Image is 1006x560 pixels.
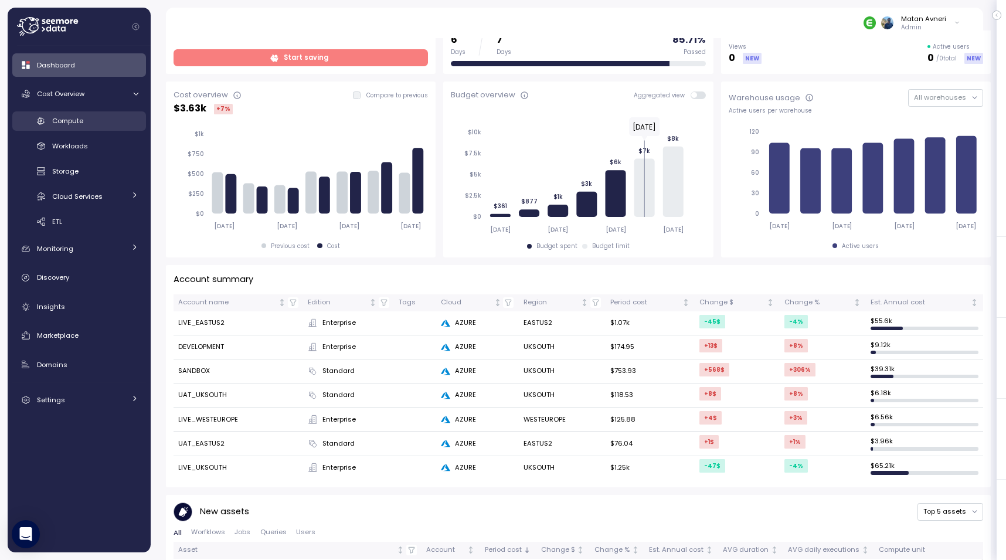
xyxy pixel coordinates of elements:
[322,318,356,328] span: Enterprise
[894,222,915,230] tspan: [DATE]
[12,162,146,181] a: Storage
[441,390,514,401] div: AZURE
[590,542,644,559] th: Change %Not sorted
[195,130,204,138] tspan: $1k
[12,82,146,106] a: Cost Overview
[480,542,536,559] th: Period costSorted descending
[426,545,465,555] div: Account
[37,395,65,405] span: Settings
[52,192,103,201] span: Cloud Services
[214,222,234,230] tspan: [DATE]
[234,529,250,535] span: Jobs
[12,266,146,290] a: Discovery
[784,339,808,352] div: +8 %
[497,32,511,48] p: 7
[901,14,946,23] div: Matan Avneri
[494,298,502,307] div: Not sorted
[783,542,874,559] th: AVG daily executionsNot sorted
[592,242,630,250] div: Budget limit
[699,411,722,425] div: +4 $
[188,190,204,198] tspan: $250
[12,186,146,206] a: Cloud Services
[755,210,759,218] tspan: 0
[672,32,706,48] p: 85.71 %
[441,439,514,449] div: AZURE
[634,91,691,99] span: Aggregated view
[699,315,725,328] div: -45 $
[322,390,355,401] span: Standard
[441,415,514,425] div: AZURE
[296,529,315,535] span: Users
[436,294,519,311] th: CloudNot sorted
[518,408,606,432] td: WESTEUROPE
[174,383,304,408] td: UAT_UKSOUTH
[667,135,679,142] tspan: $8k
[451,89,515,101] div: Budget overview
[278,298,286,307] div: Not sorted
[699,339,722,352] div: +13 $
[12,111,146,131] a: Compute
[606,226,626,233] tspan: [DATE]
[490,226,511,233] tspan: [DATE]
[196,210,204,218] tspan: $0
[12,324,146,347] a: Marketplace
[743,53,762,64] div: NEW
[174,49,428,66] a: Start saving
[832,222,852,230] tspan: [DATE]
[473,213,481,220] tspan: $0
[214,104,233,114] div: +7 %
[784,411,807,425] div: +3 %
[970,298,978,307] div: Not sorted
[260,529,287,535] span: Queries
[788,545,859,555] div: AVG daily executions
[723,545,769,555] div: AVG duration
[606,456,695,480] td: $1.25k
[784,315,808,328] div: -4 %
[52,217,62,226] span: ETL
[303,294,394,311] th: EditionNot sorted
[188,170,204,178] tspan: $500
[12,212,146,231] a: ETL
[699,363,729,376] div: +568 $
[37,302,65,311] span: Insights
[37,244,73,253] span: Monitoring
[497,48,511,56] div: Days
[12,388,146,412] a: Settings
[322,415,356,425] span: Enterprise
[178,297,277,308] div: Account name
[936,55,957,63] p: / 0 total
[663,226,684,233] tspan: [DATE]
[956,222,977,230] tspan: [DATE]
[441,366,514,376] div: AZURE
[465,192,481,199] tspan: $2.5k
[37,331,79,340] span: Marketplace
[933,43,970,51] p: Active users
[780,294,866,311] th: Change %Not sorted
[322,342,356,352] span: Enterprise
[524,297,579,308] div: Region
[718,542,783,559] th: AVG durationNot sorted
[729,43,762,51] p: Views
[467,546,475,554] div: Not sorted
[284,50,328,66] span: Start saving
[633,122,656,132] text: [DATE]
[769,222,790,230] tspan: [DATE]
[188,150,204,158] tspan: $750
[518,335,606,359] td: UKSOUTH
[864,16,876,29] img: 689adfd76a9d17b9213495f1.PNG
[174,311,304,335] td: LIVE_EASTUS2
[174,335,304,359] td: DEVELOPMENT
[914,93,966,102] span: All warehouses
[866,335,983,359] td: $ 9.12k
[631,546,640,554] div: Not sorted
[770,546,779,554] div: Not sorted
[964,53,983,64] div: NEW
[451,32,465,48] p: 6
[470,171,481,178] tspan: $5k
[866,311,983,335] td: $ 55.6k
[518,311,606,335] td: EASTUS2
[682,298,690,307] div: Not sorted
[277,222,297,230] tspan: [DATE]
[610,297,680,308] div: Period cost
[37,89,84,99] span: Cost Overview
